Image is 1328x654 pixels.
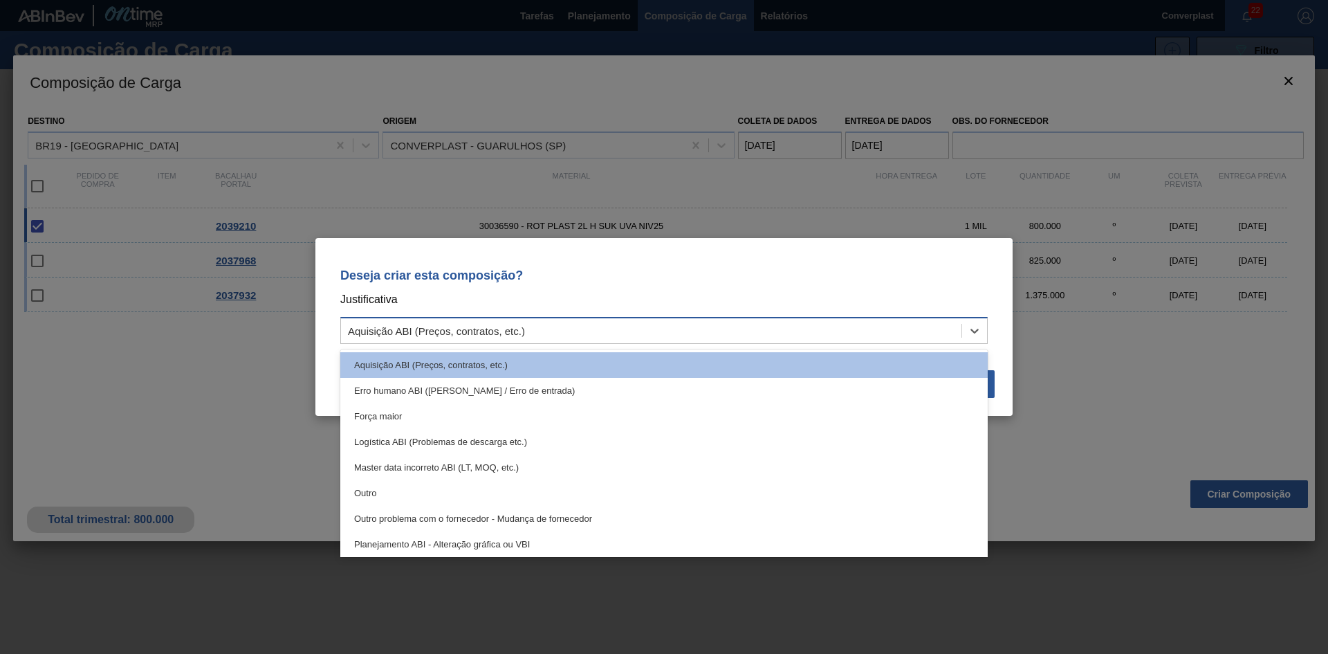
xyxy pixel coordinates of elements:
div: Outro problema com o fornecedor - Mudança de fornecedor [340,506,988,532]
div: Logística ABI (Problemas de descarga etc.) [340,429,988,455]
div: Força maior [340,403,988,429]
font: Aquisição ABI (Preços, contratos, etc.) [348,325,525,337]
font: Justificativa [340,293,398,305]
div: Erro humano ABI ([PERSON_NAME] / Erro de entrada) [340,378,988,403]
div: Outro [340,480,988,506]
div: Master data incorreto ABI (LT, MOQ, etc.) [340,455,988,480]
div: Aquisição ABI (Preços, contratos, etc.) [340,352,988,378]
div: Planejamento ABI - Alteração gráfica ou VBI [340,532,988,557]
font: Deseja criar esta composição? [340,269,523,282]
